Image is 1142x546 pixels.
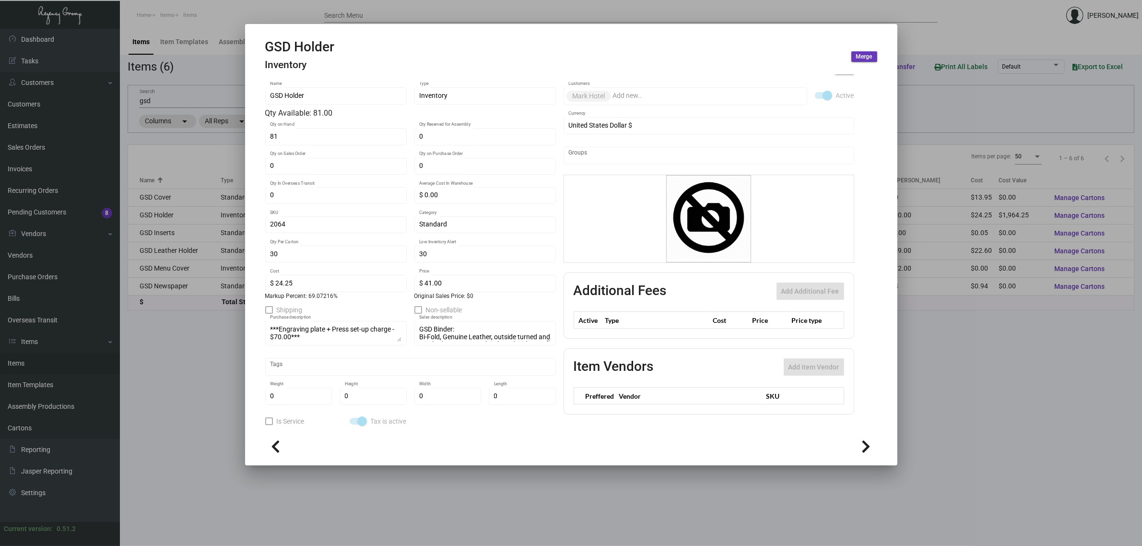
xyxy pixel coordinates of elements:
h2: GSD Holder [265,39,335,55]
th: Vendor [614,388,762,404]
h2: Item Vendors [574,358,654,376]
span: Non-sellable [426,304,462,316]
button: Add Additional Fee [777,283,844,300]
span: Add item Vendor [789,363,839,371]
div: Current version: [4,524,53,534]
span: Merge [856,53,872,61]
span: Add Additional Fee [781,287,839,295]
th: Active [574,312,603,329]
div: Qty Available: 81.00 [265,107,556,119]
input: Add new.. [612,92,802,100]
button: Add item Vendor [784,358,844,376]
div: 0.51.2 [57,524,76,534]
th: SKU [762,388,844,404]
span: Is Service [277,415,305,427]
h2: Additional Fees [574,283,667,300]
mat-chip: Mark Hotel [566,91,611,102]
th: Preffered [574,388,614,404]
span: Active [836,90,854,101]
span: Shipping [277,304,303,316]
button: Merge [851,51,877,62]
th: Price type [789,312,832,329]
span: Tax is active [371,415,407,427]
h4: Inventory [265,59,335,71]
th: Cost [710,312,750,329]
th: Price [750,312,789,329]
input: Add new.. [568,152,849,159]
th: Type [603,312,710,329]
